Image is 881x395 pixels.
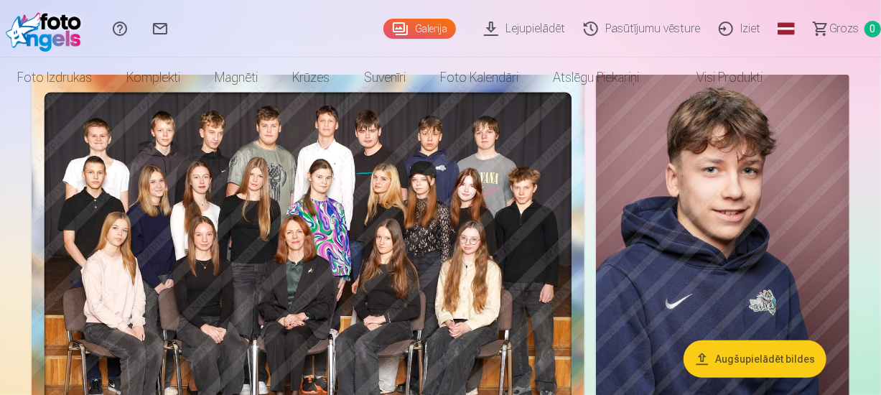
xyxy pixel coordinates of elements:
a: Visi produkti [656,57,780,98]
a: Magnēti [197,57,275,98]
a: Atslēgu piekariņi [536,57,656,98]
a: Galerija [383,19,456,39]
a: Krūzes [275,57,347,98]
span: Grozs [829,20,859,37]
img: /fa1 [6,6,88,52]
a: Komplekti [109,57,197,98]
a: Suvenīri [347,57,423,98]
span: 0 [864,21,881,37]
button: Augšupielādēt bildes [684,340,826,378]
a: Foto kalendāri [423,57,536,98]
